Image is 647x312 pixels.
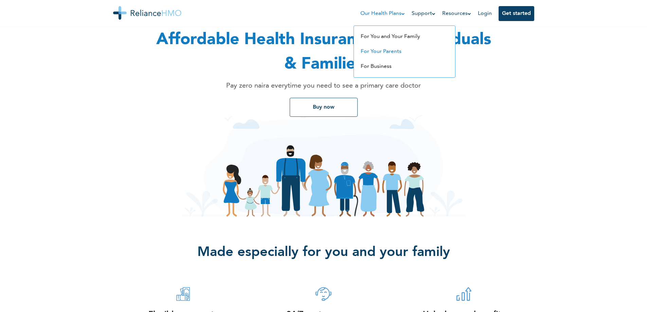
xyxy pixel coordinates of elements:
[361,34,420,39] a: For You and Your Family
[113,222,534,273] h2: Made especially for you and your family
[412,10,435,18] a: Support
[499,6,534,21] button: Get started
[478,11,492,16] a: Login
[442,10,471,18] a: Resources
[171,81,477,91] p: Pay zero naira everytime you need to see a primary care doctor
[113,6,181,20] img: Reliance HMO's Logo
[316,287,331,301] img: customerservice.svg
[360,10,405,18] a: Our Health Plans
[154,28,493,77] h1: Affordable Health Insurance For Individuals & Families
[361,49,401,54] a: For Your Parents
[290,98,358,117] button: Buy now
[456,287,471,301] img: benefits.svg
[361,64,392,69] a: For Business
[176,287,190,301] img: getcash.svg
